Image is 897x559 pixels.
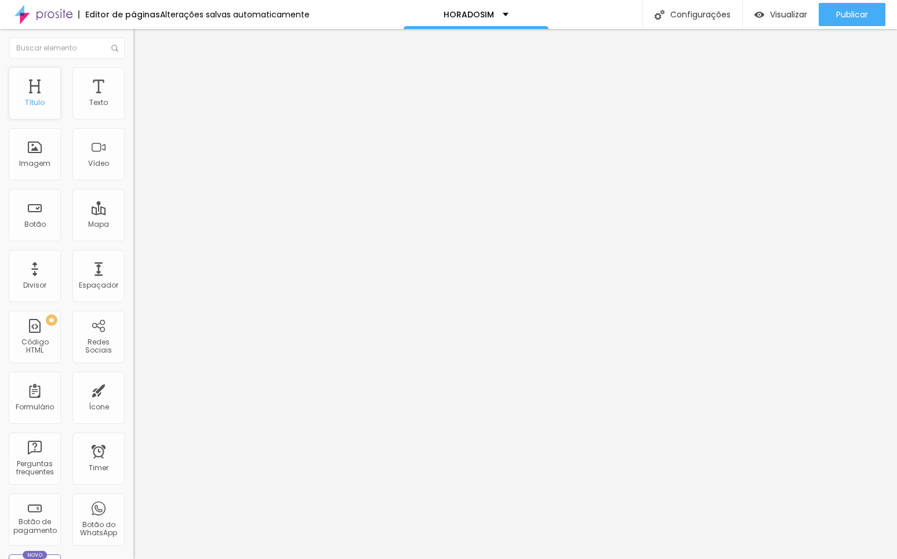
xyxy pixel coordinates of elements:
div: Espaçador [79,281,118,289]
div: Título [25,99,45,107]
div: Redes Sociais [75,338,121,355]
div: Vídeo [88,159,109,168]
p: HORADOSIM [444,10,494,19]
img: Icone [655,10,664,20]
div: Novo [23,551,48,559]
div: Mapa [88,220,109,228]
div: Timer [89,464,108,472]
button: Visualizar [743,3,819,26]
div: Perguntas frequentes [12,460,57,477]
img: Icone [111,45,118,52]
div: Código HTML [12,338,57,355]
div: Formulário [16,403,54,411]
span: Visualizar [770,10,807,19]
div: Botão do WhatsApp [75,521,121,538]
div: Editor de páginas [78,10,160,19]
div: Divisor [23,281,46,289]
div: Ícone [89,403,109,411]
span: Publicar [836,10,868,19]
iframe: Editor [133,29,897,559]
div: Texto [89,99,108,107]
input: Buscar elemento [9,38,125,59]
div: Botão de pagamento [12,518,57,535]
button: Publicar [819,3,885,26]
img: view-1.svg [754,10,764,20]
div: Imagem [19,159,50,168]
div: Botão [24,220,46,228]
div: Alterações salvas automaticamente [160,10,310,19]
